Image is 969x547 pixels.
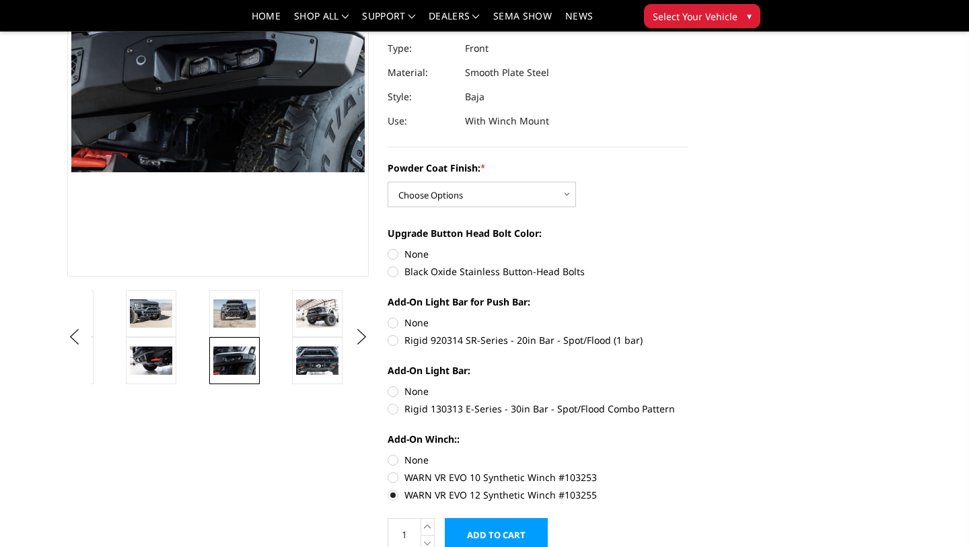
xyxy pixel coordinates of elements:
[465,61,549,85] dd: Smooth Plate Steel
[252,11,281,31] a: Home
[388,470,689,484] label: WARN VR EVO 10 Synthetic Winch #103253
[465,85,485,109] dd: Baja
[465,36,489,61] dd: Front
[388,432,689,446] label: Add-On Winch::
[388,226,689,240] label: Upgrade Button Head Bolt Color:
[388,85,455,109] dt: Style:
[493,11,552,31] a: SEMA Show
[388,295,689,309] label: Add-On Light Bar for Push Bar:
[388,384,689,398] label: None
[388,161,689,175] label: Powder Coat Finish:
[388,36,455,61] dt: Type:
[565,11,593,31] a: News
[388,109,455,133] dt: Use:
[902,482,969,547] iframe: Chat Widget
[388,264,689,279] label: Black Oxide Stainless Button-Head Bolts
[388,61,455,85] dt: Material:
[388,333,689,347] label: Rigid 920314 SR-Series - 20in Bar - Spot/Flood (1 bar)
[747,9,752,23] span: ▾
[653,9,738,24] span: Select Your Vehicle
[351,327,371,347] button: Next
[465,109,549,133] dd: With Winch Mount
[388,402,689,416] label: Rigid 130313 E-Series - 30in Bar - Spot/Flood Combo Pattern
[64,327,84,347] button: Previous
[644,4,760,28] button: Select Your Vehicle
[388,247,689,261] label: None
[388,316,689,330] label: None
[130,299,172,328] img: 2021-2025 Ford Raptor - Freedom Series - Baja Front Bumper (winch mount)
[294,11,349,31] a: shop all
[388,453,689,467] label: None
[362,11,415,31] a: Support
[213,299,256,328] img: 2021-2025 Ford Raptor - Freedom Series - Baja Front Bumper (winch mount)
[388,488,689,502] label: WARN VR EVO 12 Synthetic Winch #103255
[429,11,480,31] a: Dealers
[130,347,172,375] img: 2021-2025 Ford Raptor - Freedom Series - Baja Front Bumper (winch mount)
[296,299,338,328] img: 2021-2025 Ford Raptor - Freedom Series - Baja Front Bumper (winch mount)
[213,347,256,375] img: 2021-2025 Ford Raptor - Freedom Series - Baja Front Bumper (winch mount)
[296,347,338,375] img: 2021-2025 Ford Raptor - Freedom Series - Baja Front Bumper (winch mount)
[388,363,689,377] label: Add-On Light Bar:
